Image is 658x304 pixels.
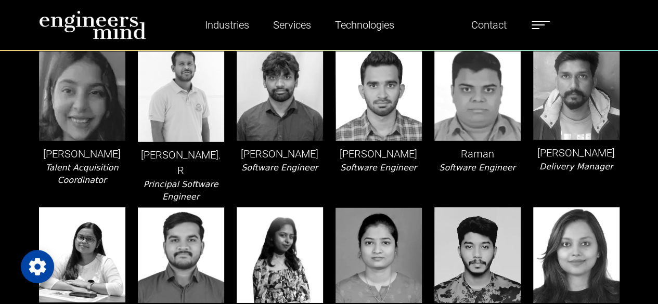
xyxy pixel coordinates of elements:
img: leader-img [237,45,323,141]
img: leader-img [138,207,224,303]
a: Contact [467,13,511,37]
i: Software Engineer [340,163,417,173]
p: [PERSON_NAME] [237,146,323,162]
img: leader-img [434,45,521,141]
img: leader-img [237,207,323,303]
img: leader-img [336,45,422,141]
img: leader-img [39,45,125,141]
p: [PERSON_NAME] [533,145,620,161]
p: [PERSON_NAME] [336,146,422,162]
i: Delivery Manager [539,162,613,171]
p: [PERSON_NAME] [39,146,125,162]
i: Software Engineer [439,163,515,173]
img: leader-img [138,45,224,142]
a: Services [269,13,315,37]
i: Principal Software Engineer [144,179,218,202]
img: leader-img [533,207,620,303]
p: Raman [434,146,521,162]
a: Technologies [331,13,398,37]
p: [PERSON_NAME]. R [138,147,224,178]
img: leader-img [39,207,125,302]
i: Talent Acquisition Coordinator [45,163,118,185]
img: leader-img [434,207,521,303]
img: leader-img [533,45,620,140]
img: logo [39,10,146,39]
a: Industries [201,13,253,37]
img: leader-img [336,207,422,303]
i: Software Engineer [241,163,318,173]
